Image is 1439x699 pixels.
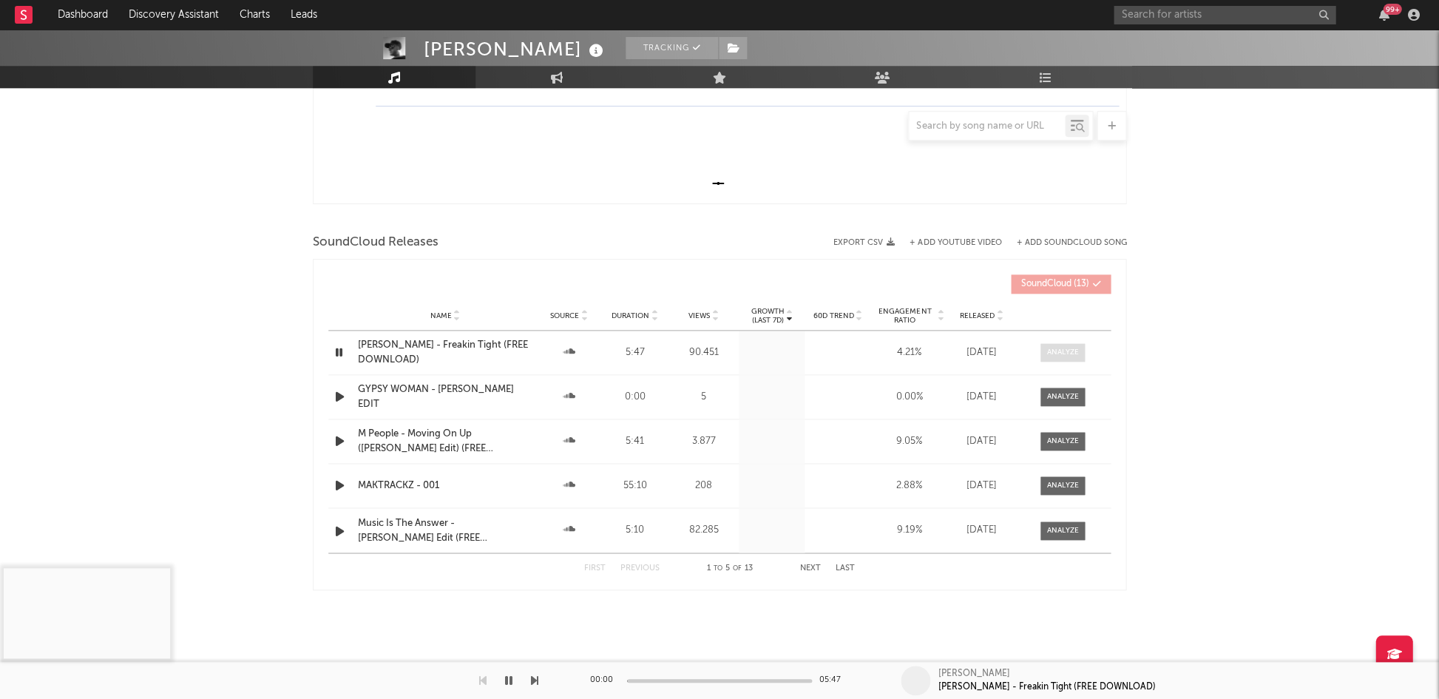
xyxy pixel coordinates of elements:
div: 90.451 [671,345,736,360]
button: Previous [620,564,660,572]
div: [PERSON_NAME] [938,667,1009,681]
div: [DATE] [952,479,1011,493]
div: 9.05 % [874,434,944,449]
div: [DATE] [952,390,1011,405]
div: 0.00 % [874,390,944,405]
a: Music Is The Answer - [PERSON_NAME] Edit (FREE DOWNLOAD) [358,516,532,545]
div: 208 [671,479,736,493]
button: + Add YouTube Video [910,239,1001,247]
span: Released [960,311,995,320]
div: 2.88 % [874,479,944,493]
div: [PERSON_NAME] - Freakin Tight (FREE DOWNLOAD) [938,681,1155,694]
span: Source [550,311,579,320]
button: + Add SoundCloud Song [1001,239,1126,247]
a: M People - Moving On Up ([PERSON_NAME] Edit) (FREE DOWNLOAD) [358,427,532,456]
button: Tracking [626,37,718,59]
span: Duration [612,311,649,320]
div: 99 + [1383,4,1401,15]
button: SoundCloud(13) [1011,274,1111,294]
div: 82.285 [671,523,736,538]
input: Search by song name or URL [909,121,1065,132]
div: + Add YouTube Video [895,239,1001,247]
a: [PERSON_NAME] - Freakin Tight (FREE DOWNLOAD) [358,338,532,367]
div: 0:00 [606,390,664,405]
span: to [714,564,722,571]
a: GYPSY WOMAN - [PERSON_NAME] EDIT [358,382,532,411]
button: Last [836,564,855,572]
span: Name [430,311,452,320]
p: Growth [751,307,784,316]
div: 5:41 [606,434,664,449]
div: 1 5 13 [689,559,771,577]
button: + Add SoundCloud Song [1016,239,1126,247]
span: SoundCloud Releases [313,234,439,251]
span: ( 13 ) [1020,280,1088,288]
span: 60D Trend [813,311,853,320]
div: 55:10 [606,479,664,493]
button: Next [800,564,821,572]
div: 5 [671,390,736,405]
div: 00:00 [590,672,620,689]
div: [DATE] [952,434,1011,449]
span: Views [688,311,710,320]
a: MAKTRACKZ - 001 [358,479,532,493]
div: 3.877 [671,434,736,449]
div: 9.19 % [874,523,944,538]
input: Search for artists [1114,6,1335,24]
p: (Last 7d) [751,316,784,325]
div: 5:47 [606,345,664,360]
div: 5:10 [606,523,664,538]
button: First [584,564,606,572]
span: SoundCloud [1020,280,1071,288]
span: of [733,564,742,571]
button: 99+ [1378,9,1389,21]
div: [PERSON_NAME] [424,37,607,61]
button: Export CSV [833,238,895,247]
div: [DATE] [952,345,1011,360]
div: [DATE] [952,523,1011,538]
div: 4.21 % [874,345,944,360]
span: Engagement Ratio [874,307,935,325]
div: 05:47 [819,672,849,689]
